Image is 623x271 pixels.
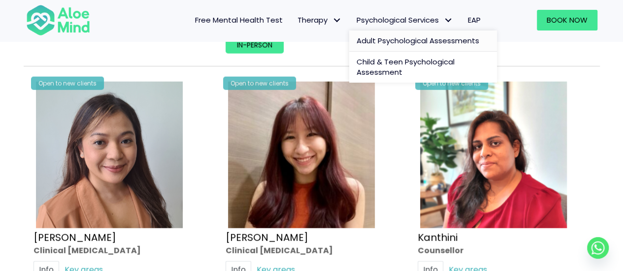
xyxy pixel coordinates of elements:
[349,10,460,30] a: Psychological ServicesPsychological Services: submenu
[441,13,456,28] span: Psychological Services: submenu
[33,245,206,256] div: Clinical [MEDICAL_DATA]
[587,237,609,259] a: Whatsapp
[226,231,308,244] a: [PERSON_NAME]
[415,77,488,90] div: Open to new clients
[31,77,104,90] div: Open to new clients
[297,15,342,25] span: Therapy
[226,245,398,256] div: Clinical [MEDICAL_DATA]
[103,10,488,30] nav: Menu
[223,77,296,90] div: Open to new clients
[226,38,284,54] a: In-person
[357,15,453,25] span: Psychological Services
[290,10,349,30] a: TherapyTherapy: submenu
[418,231,458,244] a: Kanthini
[188,10,290,30] a: Free Mental Health Test
[547,15,588,25] span: Book Now
[228,82,375,228] img: Jean-300×300
[418,245,590,256] div: Counsellor
[357,35,479,46] span: Adult Psychological Assessments
[195,15,283,25] span: Free Mental Health Test
[349,30,497,52] a: Adult Psychological Assessments
[330,13,344,28] span: Therapy: submenu
[349,52,497,83] a: Child & Teen Psychological Assessment
[468,15,481,25] span: EAP
[33,231,116,244] a: [PERSON_NAME]
[460,10,488,30] a: EAP
[537,10,597,30] a: Book Now
[36,82,183,228] img: Hanna Clinical Psychologist
[26,4,90,36] img: Aloe mind Logo
[357,57,455,78] span: Child & Teen Psychological Assessment
[420,82,567,228] img: Kanthini-profile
